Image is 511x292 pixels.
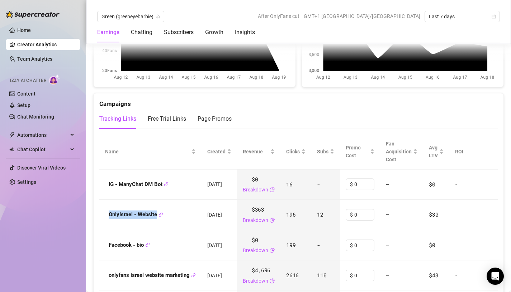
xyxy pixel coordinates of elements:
[243,186,268,194] a: Breakdown
[286,148,300,156] span: Clicks
[243,277,268,285] a: Breakdown
[317,272,326,279] span: 110
[17,129,68,141] span: Automations
[17,144,68,155] span: Chat Copilot
[386,181,389,188] span: —
[49,74,60,85] img: AI Chatter
[286,272,299,279] span: 2616
[109,181,169,187] strong: IG - ManyChat DM Bot
[429,272,438,279] span: $43
[148,115,186,123] div: Free Trial Links
[386,211,389,218] span: —
[270,277,275,285] span: pie-chart
[17,165,66,171] a: Discover Viral Videos
[455,242,487,248] div: -
[243,148,269,156] span: Revenue
[304,11,420,22] span: GMT+1 [GEOGRAPHIC_DATA]/[GEOGRAPHIC_DATA]
[317,181,320,188] span: -
[109,211,163,218] strong: OnlyIsrael - Website
[207,212,222,218] span: [DATE]
[286,181,292,188] span: 16
[205,28,223,37] div: Growth
[10,77,46,84] span: Izzy AI Chatter
[346,144,369,159] span: Promo Cost
[317,241,320,249] span: -
[207,242,222,248] span: [DATE]
[354,179,374,190] input: Enter cost
[9,132,15,138] span: thunderbolt
[286,241,295,249] span: 199
[235,28,255,37] div: Insights
[429,211,438,218] span: $30
[243,216,268,224] a: Breakdown
[354,270,374,281] input: Enter cost
[492,14,496,19] span: calendar
[270,216,275,224] span: pie-chart
[17,91,36,97] a: Content
[99,115,136,123] div: Tracking Links
[270,246,275,254] span: pie-chart
[158,212,163,217] span: link
[99,93,498,109] div: Campaigns
[191,273,196,278] button: Copy Link
[164,182,169,187] button: Copy Link
[17,39,75,50] a: Creator Analytics
[487,268,504,285] div: Open Intercom Messenger
[9,147,14,152] img: Chat Copilot
[243,246,268,254] a: Breakdown
[164,28,194,37] div: Subscribers
[207,273,222,278] span: [DATE]
[17,114,54,120] a: Chat Monitoring
[429,241,435,249] span: $0
[109,242,150,248] strong: Facebook - bio
[455,212,487,218] div: -
[191,273,196,278] span: link
[252,205,264,214] span: $363
[207,148,226,156] span: Created
[6,11,60,18] img: logo-BBDzfeDw.svg
[198,115,232,123] div: Page Promos
[105,148,190,156] span: Name
[145,242,150,247] span: link
[17,27,31,33] a: Home
[317,148,328,156] span: Subs
[252,236,258,245] span: $0
[97,28,119,37] div: Earnings
[101,11,160,22] span: Green (greeneyebarbie)
[386,272,389,279] span: —
[429,181,435,188] span: $0
[252,175,258,184] span: $0
[429,11,496,22] span: Last 7 days
[17,56,52,62] a: Team Analytics
[158,212,163,217] button: Copy Link
[252,266,270,275] span: $4,696
[156,14,160,19] span: team
[164,182,169,186] span: link
[207,181,222,187] span: [DATE]
[429,145,438,158] span: Avg LTV
[455,149,463,154] span: ROI
[455,181,487,187] div: -
[354,240,374,251] input: Enter cost
[386,241,389,249] span: —
[386,141,412,162] span: Fan Acquisition Cost
[109,272,196,278] strong: onlyfans israel website marketing
[258,11,299,22] span: After OnlyFans cut
[17,102,30,108] a: Setup
[131,28,152,37] div: Chatting
[145,242,150,248] button: Copy Link
[270,186,275,194] span: pie-chart
[354,209,374,220] input: Enter cost
[317,211,323,218] span: 12
[286,211,295,218] span: 196
[17,179,36,185] a: Settings
[455,272,487,279] div: -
